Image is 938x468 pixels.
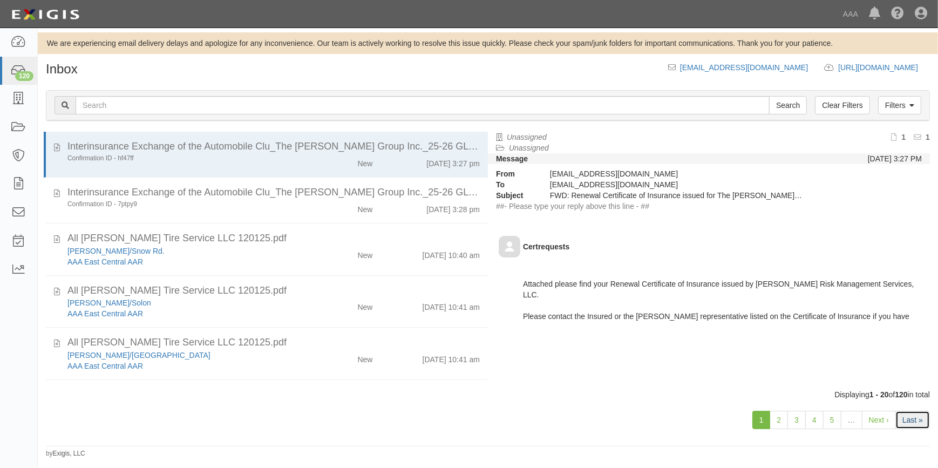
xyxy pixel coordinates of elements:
[67,350,301,361] div: Conrad's/Westlake
[926,133,930,141] b: 1
[46,62,78,76] h1: Inbox
[841,411,862,429] a: …
[67,308,301,319] div: AAA East Central AAR
[823,411,841,429] a: 5
[895,390,907,399] b: 120
[488,179,542,190] strong: To
[787,411,806,429] a: 3
[38,38,938,49] div: We are experiencing email delivery delays and apologize for any inconvenience. Our team is active...
[67,299,151,307] a: [PERSON_NAME]/Solon
[67,336,480,350] div: All Conrad's Tire Service LLC 120125.pdf
[868,153,922,164] div: [DATE] 3:27 PM
[46,449,85,458] small: by
[67,246,301,256] div: Conrad's/Snow Rd.
[67,351,210,360] a: [PERSON_NAME]/[GEOGRAPHIC_DATA]
[67,257,143,266] a: AAA East Central AAR
[862,411,896,429] a: Next ›
[53,450,85,457] a: Exigis, LLC
[815,96,869,114] a: Clear Filters
[423,350,480,365] div: [DATE] 10:41 am
[357,350,372,365] div: New
[895,411,930,429] a: Last »
[769,96,807,114] input: Search
[499,236,520,257] img: default-avatar-80.png
[67,256,301,267] div: AAA East Central AAR
[838,3,864,25] a: AAA
[878,96,921,114] a: Filters
[496,202,649,211] span: ##- Please type your reply above this line - ##
[752,411,771,429] a: 1
[15,71,33,81] div: 120
[423,246,480,261] div: [DATE] 10:40 am
[67,362,143,370] a: AAA East Central AAR
[67,388,480,402] div: All Conrad's Tire Service LLC 120125.pdf
[542,168,811,179] div: [EMAIL_ADDRESS][DOMAIN_NAME]
[805,411,824,429] a: 4
[507,133,547,141] a: Unassigned
[770,411,788,429] a: 2
[76,96,770,114] input: Search
[488,168,542,179] strong: From
[67,284,480,298] div: All Conrad's Tire Service LLC 120125.pdf
[680,63,808,72] a: [EMAIL_ADDRESS][DOMAIN_NAME]
[67,200,301,209] div: Confirmation ID - 7ptpy9
[357,200,372,215] div: New
[901,133,906,141] b: 1
[357,297,372,313] div: New
[542,190,811,201] div: FWD: Renewal Certificate of Insurance issued for The Boyd Group (US), Inc.
[838,63,930,72] a: [URL][DOMAIN_NAME]
[542,179,811,190] div: inbox@ace.complianz.com
[67,247,165,255] a: [PERSON_NAME]/Snow Rd.
[67,297,301,308] div: Conrad's/Solon
[496,154,528,163] strong: Message
[8,5,83,24] img: logo-5460c22ac91f19d4615b14bd174203de0afe785f0fc80cf4dbbc73dc1793850b.png
[67,154,301,163] div: Confirmation ID - hf47ff
[426,200,480,215] div: [DATE] 3:28 pm
[38,389,938,400] div: Displaying of in total
[869,390,889,399] b: 1 - 20
[488,190,542,201] strong: Subject
[357,246,372,261] div: New
[426,154,480,169] div: [DATE] 3:27 pm
[509,144,549,152] a: Unassigned
[523,242,569,251] b: Certrequests
[423,297,480,313] div: [DATE] 10:41 am
[357,154,372,169] div: New
[67,186,480,200] div: Interinsurance Exchange of the Automobile Clu_The Boyd Group Inc._25-26 GL AUTO UMB WC MAIN_8-27-...
[891,8,904,21] i: Help Center - Complianz
[67,361,301,371] div: AAA East Central AAR
[67,232,480,246] div: All Conrad's Tire Service LLC 120125.pdf
[67,309,143,318] a: AAA East Central AAR
[67,140,480,154] div: Interinsurance Exchange of the Automobile Clu_The Boyd Group Inc._25-26 GL AUTO UMB WC MAIN_8-27-...
[523,268,922,343] div: Attached please find your Renewal Certificate of Insurance issued by [PERSON_NAME] Risk Managemen...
